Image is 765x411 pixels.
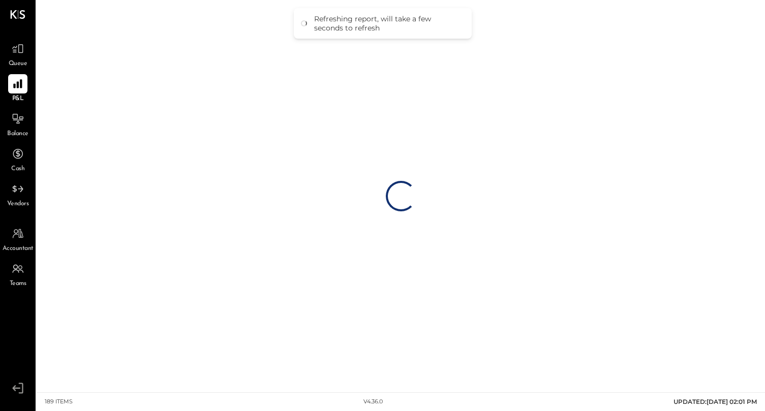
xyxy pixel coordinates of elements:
[1,259,35,289] a: Teams
[3,244,34,254] span: Accountant
[1,224,35,254] a: Accountant
[1,109,35,139] a: Balance
[45,398,73,406] div: 189 items
[11,165,24,174] span: Cash
[674,398,757,405] span: UPDATED: [DATE] 02:01 PM
[10,279,26,289] span: Teams
[314,14,462,33] div: Refreshing report, will take a few seconds to refresh
[1,74,35,104] a: P&L
[9,59,27,69] span: Queue
[7,130,28,139] span: Balance
[1,144,35,174] a: Cash
[1,39,35,69] a: Queue
[7,200,29,209] span: Vendors
[12,94,24,104] span: P&L
[1,179,35,209] a: Vendors
[363,398,383,406] div: v 4.36.0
